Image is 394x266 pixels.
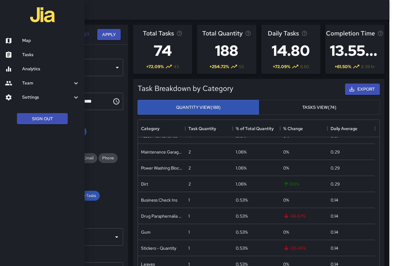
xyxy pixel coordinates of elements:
[22,51,80,58] h6: Tasks
[17,113,68,125] button: Sign Out
[30,2,55,27] img: jia-logo
[22,80,72,87] h6: Team
[22,94,72,101] h6: Settings
[22,66,80,72] h6: Analytics
[22,37,80,44] h6: Map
